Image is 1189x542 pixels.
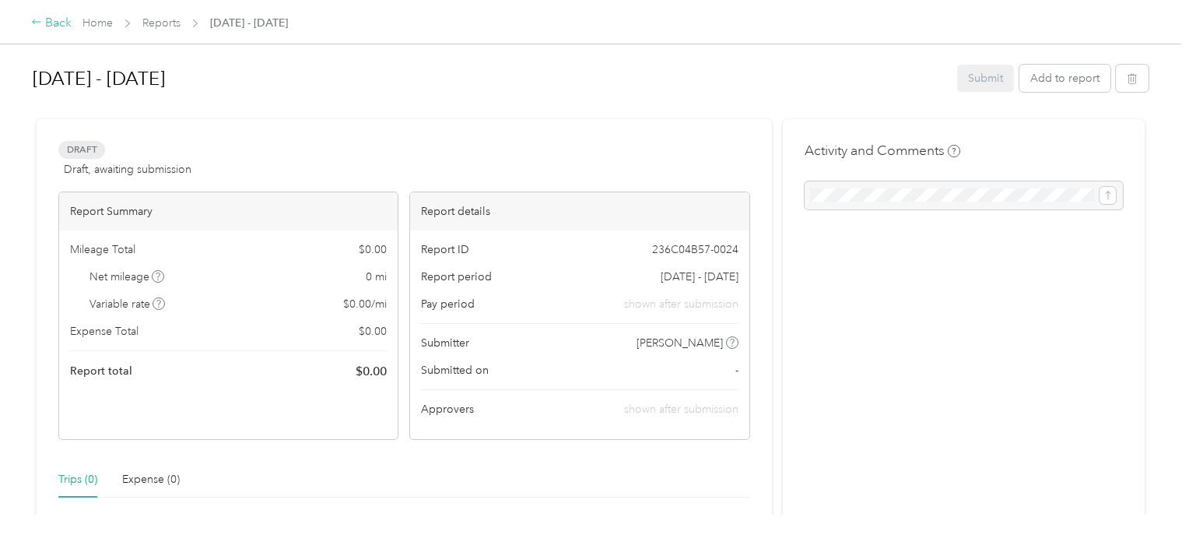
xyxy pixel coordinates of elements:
[33,60,946,97] h1: Sep 1 - 15, 2025
[210,15,288,31] span: [DATE] - [DATE]
[70,323,139,340] span: Expense Total
[1019,65,1110,92] button: Add to report
[142,16,181,30] a: Reports
[624,403,738,416] span: shown after submission
[122,471,180,488] div: Expense (0)
[735,362,738,378] span: -
[805,141,960,160] h4: Activity and Comments
[31,14,72,33] div: Back
[410,192,749,231] div: Report details
[356,362,387,381] span: $ 0.00
[366,269,387,285] span: 0 mi
[421,401,474,417] span: Approvers
[421,335,469,351] span: Submitter
[421,241,469,258] span: Report ID
[661,269,738,285] span: [DATE] - [DATE]
[82,16,113,30] a: Home
[89,269,165,285] span: Net mileage
[1102,455,1189,542] iframe: Everlance-gr Chat Button Frame
[70,241,135,258] span: Mileage Total
[359,241,387,258] span: $ 0.00
[59,192,398,231] div: Report Summary
[89,296,166,312] span: Variable rate
[421,269,492,285] span: Report period
[70,363,132,379] span: Report total
[624,296,738,312] span: shown after submission
[421,296,475,312] span: Pay period
[343,296,387,312] span: $ 0.00 / mi
[652,241,738,258] span: 236C04B57-0024
[359,323,387,340] span: $ 0.00
[421,362,489,378] span: Submitted on
[58,471,97,488] div: Trips (0)
[58,141,105,159] span: Draft
[64,161,191,178] span: Draft, awaiting submission
[637,335,723,351] span: [PERSON_NAME]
